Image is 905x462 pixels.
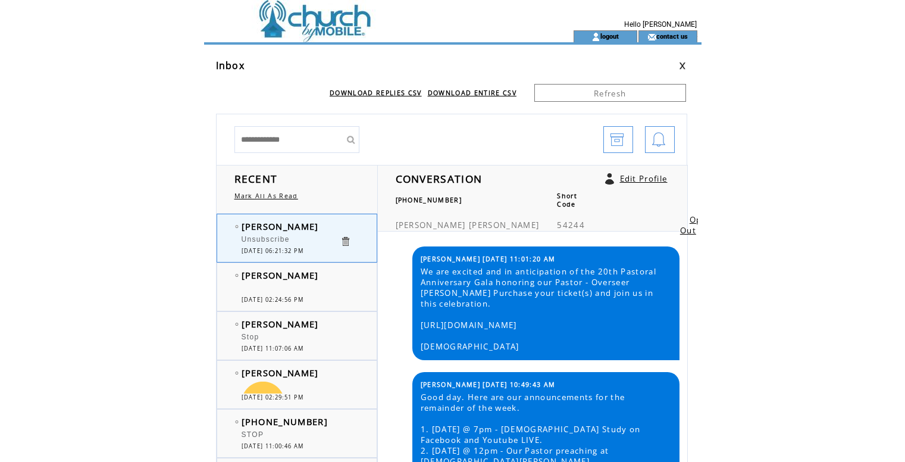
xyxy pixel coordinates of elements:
img: account_icon.gif [591,32,600,42]
img: contact_us_icon.gif [647,32,656,42]
span: [PERSON_NAME] [396,220,466,230]
span: [DATE] 02:24:56 PM [242,296,304,304]
img: bulletEmpty.png [235,372,239,374]
a: Refresh [534,84,686,102]
span: [PHONE_NUMBER] [396,196,462,204]
span: We are excited and in anticipation of the 20th Pastoral Anniversary Gala honoring our Pastor - Ov... [421,266,671,352]
span: 54244 [557,220,585,230]
img: bulletEmpty.png [235,323,239,326]
span: Short Code [557,192,577,208]
span: Stop [242,333,259,341]
span: [PERSON_NAME] [242,367,319,379]
span: RECENT [234,171,278,186]
a: DOWNLOAD ENTIRE CSV [428,89,516,97]
span: CONVERSATION [396,171,483,186]
span: [PERSON_NAME] [242,269,319,281]
a: Edit Profile [620,173,668,184]
span: [DATE] 06:21:32 PM [242,247,304,255]
img: bell.png [652,127,666,154]
a: Mark All As Read [234,192,298,200]
span: Inbox [216,59,245,72]
a: logout [600,32,619,40]
img: 🙏 [242,382,284,424]
a: Opt Out [680,214,706,236]
img: archive.png [610,127,624,154]
input: Submit [342,126,359,153]
span: [PERSON_NAME] [242,220,319,232]
span: [PERSON_NAME] [242,318,319,330]
span: Hello [PERSON_NAME] [624,20,697,29]
img: bulletEmpty.png [235,225,239,228]
img: bulletEmpty.png [235,274,239,277]
a: Click to delete these messgaes [340,236,351,247]
a: DOWNLOAD REPLIES CSV [330,89,422,97]
span: [PHONE_NUMBER] [242,416,328,427]
span: Unsubscribe [242,235,290,244]
span: STOP [242,430,264,439]
span: [DATE] 11:00:46 AM [242,442,304,450]
span: [PERSON_NAME] [469,220,539,230]
span: [PERSON_NAME] [DATE] 11:01:20 AM [421,255,556,263]
span: [DATE] 11:07:06 AM [242,345,304,352]
span: [DATE] 02:29:51 PM [242,394,304,401]
a: Click to edit user profile [605,173,614,185]
img: bulletEmpty.png [235,420,239,423]
a: contact us [656,32,688,40]
span: [PERSON_NAME] [DATE] 10:49:43 AM [421,380,556,389]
